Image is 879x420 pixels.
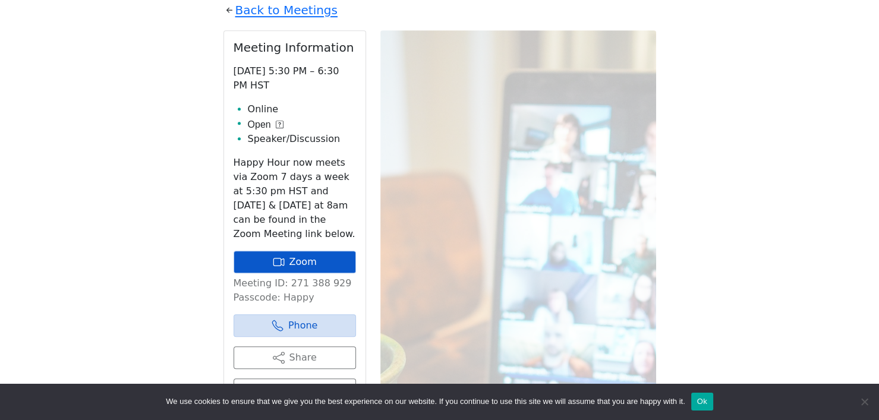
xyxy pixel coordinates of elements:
button: Open [248,118,283,132]
button: Ok [691,393,713,410]
li: Online [248,102,356,116]
a: Phone [234,314,356,337]
p: Meeting ID: 271 388 929 Passcode: Happy [234,276,356,305]
span: No [858,396,870,408]
h2: Meeting Information [234,40,356,55]
button: Add to Calendar [234,378,356,401]
li: Speaker/Discussion [248,132,356,146]
p: [DATE] 5:30 PM – 6:30 PM HST [234,64,356,93]
span: We use cookies to ensure that we give you the best experience on our website. If you continue to ... [166,396,685,408]
p: Happy Hour now meets via Zoom 7 days a week at 5:30 pm HST and [DATE] & [DATE] at 8am can be foun... [234,156,356,241]
a: Zoom [234,251,356,273]
button: Share [234,346,356,369]
span: Open [248,118,271,132]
